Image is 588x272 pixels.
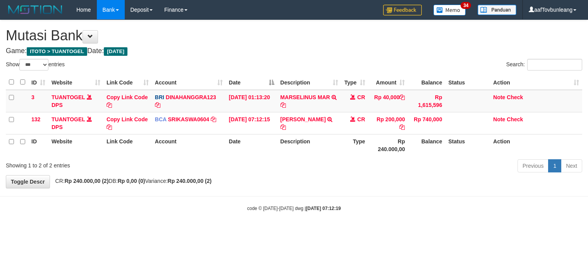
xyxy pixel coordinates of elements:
[27,47,87,56] span: ITOTO > TUANTOGEL
[107,116,148,130] a: Copy Link Code
[306,206,341,211] strong: [DATE] 07:12:19
[168,178,212,184] strong: Rp 240.000,00 (2)
[19,59,48,71] select: Showentries
[103,75,152,90] th: Link Code: activate to sort column ascending
[280,124,286,130] a: Copy LINGGO SIMAN to clipboard
[478,5,516,15] img: panduan.png
[548,159,561,172] a: 1
[6,59,65,71] label: Show entries
[357,94,365,100] span: CR
[399,94,405,100] a: Copy Rp 40,000 to clipboard
[118,178,145,184] strong: Rp 0,00 (0)
[368,134,408,156] th: Rp 240.000,00
[506,59,582,71] label: Search:
[6,158,239,169] div: Showing 1 to 2 of 2 entries
[31,116,40,122] span: 132
[48,75,103,90] th: Website: activate to sort column ascending
[155,116,167,122] span: BCA
[280,116,326,122] a: [PERSON_NAME]
[368,75,408,90] th: Amount: activate to sort column ascending
[226,90,277,112] td: [DATE] 01:13:20
[103,134,152,156] th: Link Code
[490,75,582,90] th: Action: activate to sort column ascending
[28,75,48,90] th: ID: activate to sort column ascending
[561,159,582,172] a: Next
[6,4,65,15] img: MOTION_logo.png
[28,134,48,156] th: ID
[52,116,85,122] a: TUANTOGEL
[357,116,365,122] span: CR
[408,134,445,156] th: Balance
[408,75,445,90] th: Balance
[52,178,212,184] span: CR: DB: Variance:
[280,102,286,108] a: Copy MARSELINUS MAR to clipboard
[493,116,505,122] a: Note
[368,112,408,134] td: Rp 200,000
[211,116,216,122] a: Copy SRIKASWA0604 to clipboard
[277,134,341,156] th: Description
[408,90,445,112] td: Rp 1,615,596
[341,134,368,156] th: Type
[155,94,164,100] span: BRI
[445,75,490,90] th: Status
[527,59,582,71] input: Search:
[6,28,582,43] h1: Mutasi Bank
[507,116,523,122] a: Check
[247,206,341,211] small: code © [DATE]-[DATE] dwg |
[104,47,127,56] span: [DATE]
[48,134,103,156] th: Website
[6,175,50,188] a: Toggle Descr
[399,124,405,130] a: Copy Rp 200,000 to clipboard
[408,112,445,134] td: Rp 740,000
[445,134,490,156] th: Status
[166,94,216,100] a: DINAHANGGRA123
[6,47,582,55] h4: Game: Date:
[507,94,523,100] a: Check
[226,112,277,134] td: [DATE] 07:12:15
[490,134,582,156] th: Action
[383,5,422,15] img: Feedback.jpg
[155,102,160,108] a: Copy DINAHANGGRA123 to clipboard
[368,90,408,112] td: Rp 40,000
[31,94,34,100] span: 3
[277,75,341,90] th: Description: activate to sort column ascending
[52,94,85,100] a: TUANTOGEL
[493,94,505,100] a: Note
[168,116,209,122] a: SRIKASWA0604
[65,178,109,184] strong: Rp 240.000,00 (2)
[461,2,471,9] span: 34
[226,75,277,90] th: Date: activate to sort column descending
[48,112,103,134] td: DPS
[48,90,103,112] td: DPS
[280,94,330,100] a: MARSELINUS MAR
[341,75,368,90] th: Type: activate to sort column ascending
[226,134,277,156] th: Date
[152,134,226,156] th: Account
[152,75,226,90] th: Account: activate to sort column ascending
[433,5,466,15] img: Button%20Memo.svg
[518,159,548,172] a: Previous
[107,94,148,108] a: Copy Link Code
